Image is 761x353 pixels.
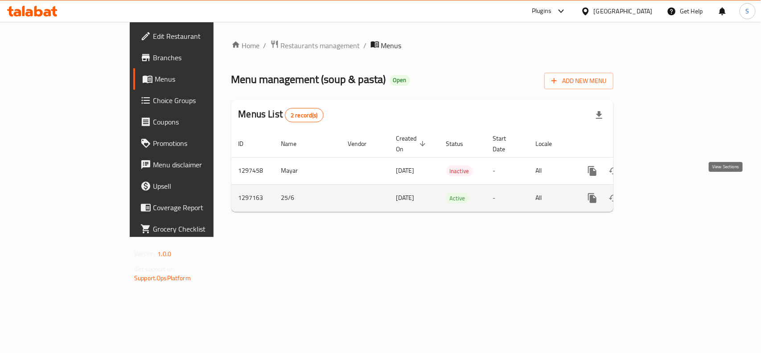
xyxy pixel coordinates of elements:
span: Menu management ( soup & pasta ) [231,69,386,89]
td: 25/6 [274,184,341,212]
a: Restaurants management [270,40,360,51]
span: Created On [396,133,428,154]
table: enhanced table [231,130,675,212]
span: Add New Menu [551,75,606,87]
span: Branches [153,52,250,63]
button: Add New Menu [544,73,613,89]
span: Open [390,76,410,84]
span: Vendor [348,138,378,149]
span: Choice Groups [153,95,250,106]
span: Locale [536,138,564,149]
td: - [486,157,529,184]
span: Get support on: [134,263,175,275]
span: Menus [155,74,250,84]
h2: Menus List [239,108,324,122]
a: Coverage Report [133,197,257,218]
a: Coupons [133,111,257,133]
div: [GEOGRAPHIC_DATA] [594,6,653,16]
span: Restaurants management [281,40,360,51]
button: Change Status [603,187,625,209]
a: Upsell [133,175,257,197]
span: Menus [381,40,402,51]
span: Inactive [446,166,473,176]
span: Status [446,138,475,149]
span: Menu disclaimer [153,159,250,170]
th: Actions [575,130,675,158]
div: Open [390,75,410,86]
td: - [486,184,529,212]
td: All [529,184,575,212]
a: Support.OpsPlatform [134,272,191,284]
a: Branches [133,47,257,68]
span: Start Date [493,133,518,154]
a: Edit Restaurant [133,25,257,47]
li: / [364,40,367,51]
a: Menus [133,68,257,90]
span: S [746,6,749,16]
td: Mayar [274,157,341,184]
a: Grocery Checklist [133,218,257,240]
span: Edit Restaurant [153,31,250,42]
span: 2 record(s) [285,111,323,120]
div: Inactive [446,166,473,176]
span: Coupons [153,116,250,127]
li: / [263,40,267,51]
div: Export file [588,104,610,126]
a: Menu disclaimer [133,154,257,175]
span: Coverage Report [153,202,250,213]
span: Grocery Checklist [153,224,250,234]
div: Total records count [285,108,324,122]
span: Name [281,138,309,149]
span: 1.0.0 [157,248,171,260]
span: Promotions [153,138,250,149]
button: more [582,187,603,209]
span: Upsell [153,181,250,191]
div: Plugins [532,6,551,17]
span: ID [239,138,255,149]
span: Version: [134,248,156,260]
span: [DATE] [396,165,415,176]
button: more [582,160,603,182]
a: Choice Groups [133,90,257,111]
span: Active [446,193,469,203]
span: [DATE] [396,192,415,203]
nav: breadcrumb [231,40,613,51]
td: All [529,157,575,184]
a: Promotions [133,133,257,154]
